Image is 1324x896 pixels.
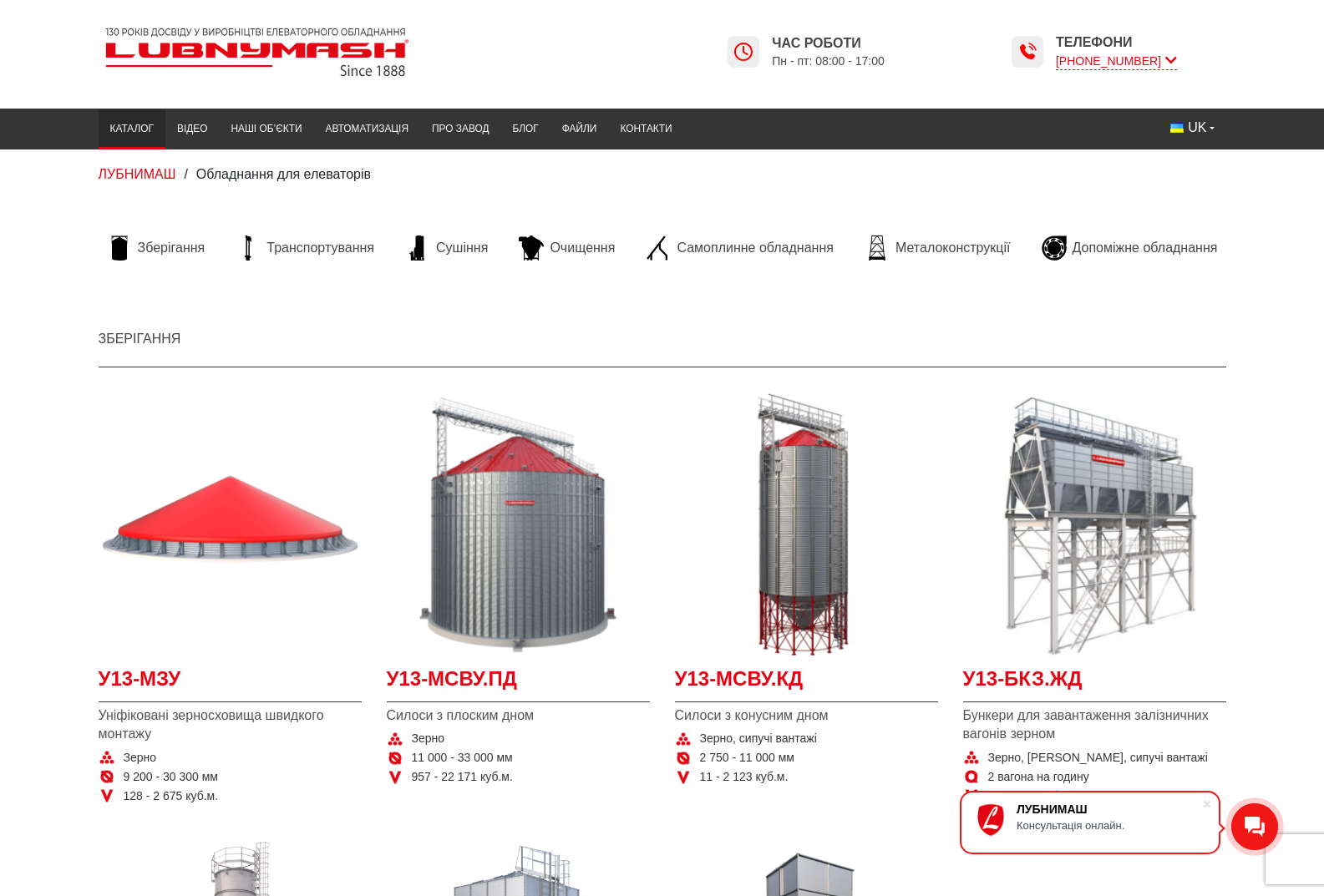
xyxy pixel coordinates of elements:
[412,769,513,786] span: 957 - 22 171 куб.м.
[227,235,383,261] a: Транспортування
[637,235,841,261] a: Самоплинне обладнання
[895,239,1010,257] span: Металоконструкції
[1056,33,1177,52] span: Телефони
[988,788,1073,805] span: 200 - 370 куб.м.
[124,769,218,786] span: 9 200 - 30 300 мм
[675,706,938,725] span: Силоси з конусним дном
[412,750,513,767] span: 11 000 - 33 000 мм
[138,239,205,257] span: Зберігання
[1017,819,1202,832] div: Консультація онлайн.
[675,665,938,702] a: У13-МСВУ.КД
[219,113,313,145] a: Наші об’єкти
[1017,802,1202,816] div: ЛУБНИМАШ
[1159,113,1225,143] button: UK
[99,665,362,702] a: У13-МЗУ
[988,750,1208,767] span: Зерно, [PERSON_NAME], сипучі вантажі
[550,239,615,257] span: Очищення
[387,393,650,656] a: Детальніше У13-МСВУ.ПД
[772,34,885,53] span: Час роботи
[124,788,219,805] span: 128 - 2 675 куб.м.
[963,393,1226,656] a: Детальніше У13-БКЗ.ЖД
[184,167,187,181] span: /
[124,750,157,767] span: Зерно
[196,167,371,181] span: Обладнання для елеваторів
[500,113,550,145] a: Блог
[387,706,650,725] span: Силоси з плоским дном
[1170,124,1184,133] img: Українська
[772,53,885,69] span: Пн - пт: 08:00 - 17:00
[397,235,496,261] a: Сушіння
[99,393,362,656] a: Детальніше У13-МЗУ
[677,239,833,257] span: Самоплинне обладнання
[856,235,1018,261] a: Металоконструкції
[1188,119,1206,137] span: UK
[988,769,1089,786] span: 2 вагона на годину
[99,113,165,145] a: Каталог
[165,113,219,145] a: Відео
[266,239,374,257] span: Транспортування
[99,332,181,346] a: Зберігання
[99,235,214,261] a: Зберігання
[420,113,500,145] a: Про завод
[608,113,683,145] a: Контакти
[436,239,488,257] span: Сушіння
[700,750,794,767] span: 2 750 - 11 000 мм
[99,21,416,84] img: Lubnymash
[1017,42,1037,62] img: Lubnymash time icon
[675,393,938,656] a: Детальніше У13-МСВУ.КД
[1073,239,1218,257] span: Допоміжне обладнання
[700,769,789,786] span: 11 - 2 123 куб.м.
[1056,53,1177,70] span: [PHONE_NUMBER]
[99,167,176,181] a: ЛУБНИМАШ
[733,42,753,62] img: Lubnymash time icon
[99,706,362,744] span: Уніфіковані зерносховища швидкого монтажу
[700,731,817,747] span: Зерно, сипучі вантажі
[963,706,1226,744] span: Бункери для завантаження залізничних вагонів зерном
[412,731,445,747] span: Зерно
[550,113,609,145] a: Файли
[313,113,420,145] a: Автоматизація
[1033,235,1226,261] a: Допоміжне обладнання
[387,665,650,702] a: У13-МСВУ.ПД
[510,235,623,261] a: Очищення
[963,665,1226,702] a: У13-БКЗ.ЖД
